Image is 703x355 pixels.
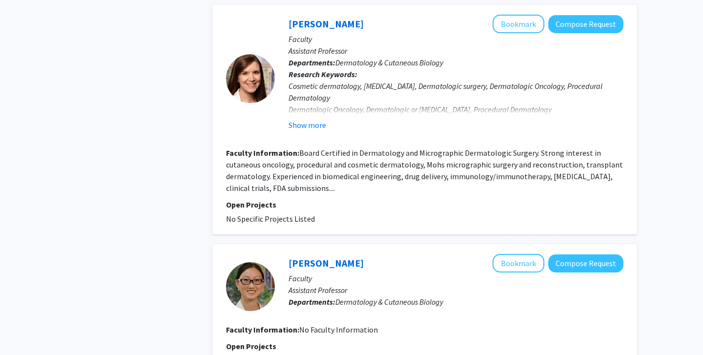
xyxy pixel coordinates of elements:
[289,45,623,57] p: Assistant Professor
[289,272,623,284] p: Faculty
[493,15,544,33] button: Add Stephanie Jackson-Cullison to Bookmarks
[289,119,326,131] button: Show more
[226,340,623,352] p: Open Projects
[289,297,335,307] b: Departments:
[289,58,335,67] b: Departments:
[226,199,623,210] p: Open Projects
[289,33,623,45] p: Faculty
[289,284,623,296] p: Assistant Professor
[335,297,443,307] span: Dermatology & Cutaneous Biology
[226,148,623,193] fg-read-more: Board Certified in Dermatology and Micrographic Dermatologic Surgery. Strong interest in cutaneou...
[289,69,357,79] b: Research Keywords:
[548,15,623,33] button: Compose Request to Stephanie Jackson-Cullison
[226,214,315,224] span: No Specific Projects Listed
[226,325,299,334] b: Faculty Information:
[299,325,378,334] span: No Faculty Information
[226,148,299,158] b: Faculty Information:
[289,80,623,150] div: Cosmetic dermatology, [MEDICAL_DATA], Dermatologic surgery, Dermatologic Oncology, Procedural Der...
[289,257,364,269] a: [PERSON_NAME]
[493,254,544,272] button: Add Sherry Yang to Bookmarks
[335,58,443,67] span: Dermatology & Cutaneous Biology
[7,311,41,348] iframe: Chat
[289,18,364,30] a: [PERSON_NAME]
[548,254,623,272] button: Compose Request to Sherry Yang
